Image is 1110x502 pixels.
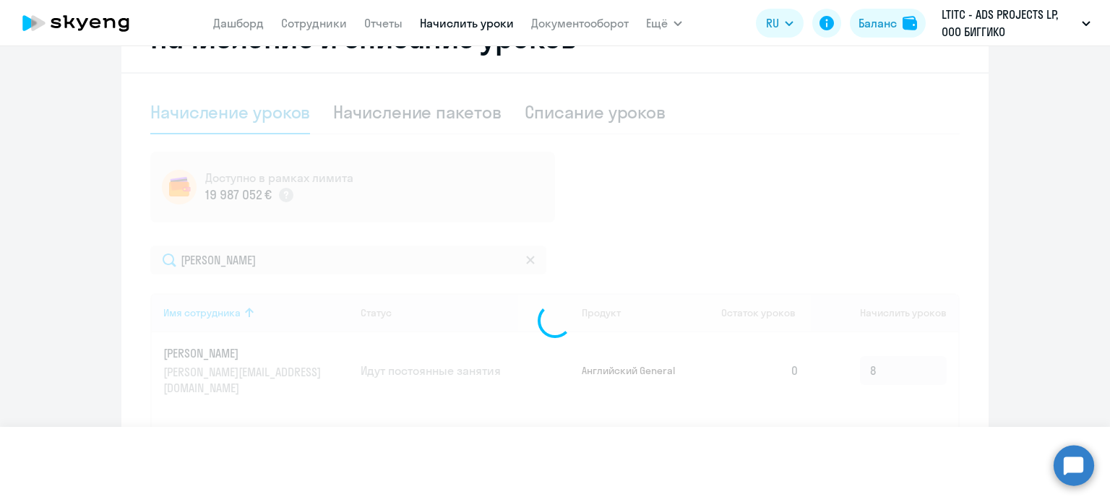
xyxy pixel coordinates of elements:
a: Сотрудники [281,16,347,30]
button: LTITC - ADS PROJECTS LP, ООО БИГГИКО [934,6,1098,40]
a: Начислить уроки [420,16,514,30]
h2: Начисление и списание уроков [150,20,960,55]
p: LTITC - ADS PROJECTS LP, ООО БИГГИКО [942,6,1076,40]
a: Отчеты [364,16,403,30]
button: Балансbalance [850,9,926,38]
span: Ещё [646,14,668,32]
button: RU [756,9,804,38]
a: Документооборот [531,16,629,30]
button: Ещё [646,9,682,38]
a: Дашборд [213,16,264,30]
span: RU [766,14,779,32]
div: Баланс [859,14,897,32]
img: balance [903,16,917,30]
